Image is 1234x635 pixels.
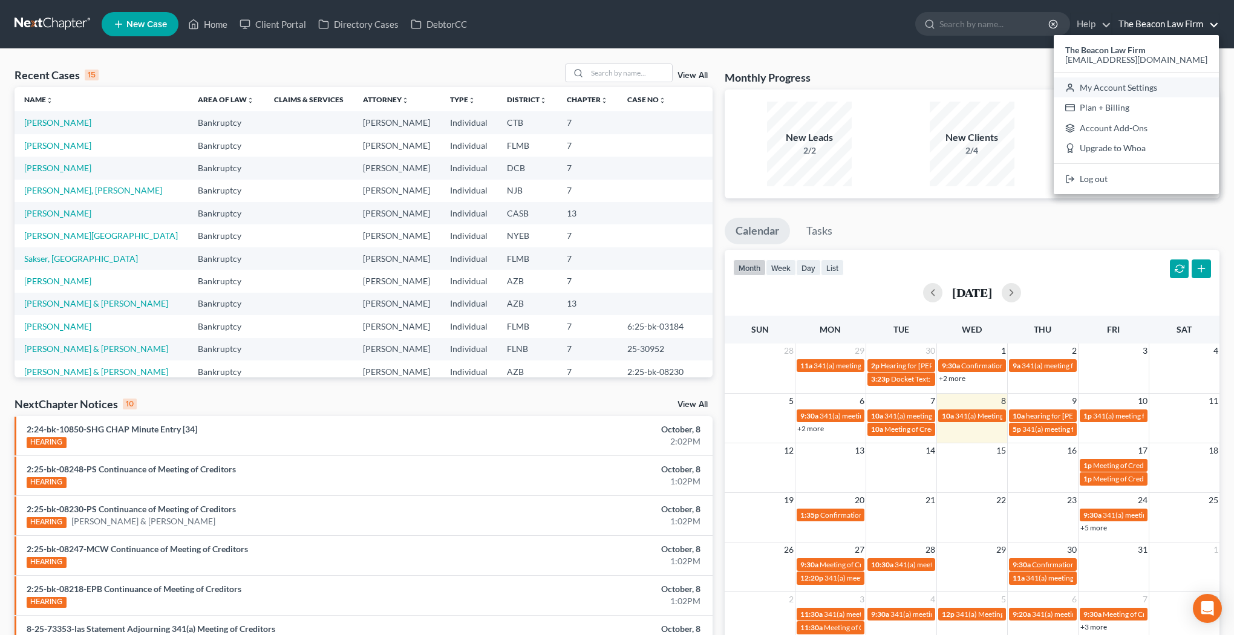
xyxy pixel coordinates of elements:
[353,134,440,157] td: [PERSON_NAME]
[1022,425,1139,434] span: 341(a) meeting for [PERSON_NAME]
[1066,493,1078,507] span: 23
[440,111,497,134] td: Individual
[1083,610,1102,619] span: 9:30a
[1071,592,1078,607] span: 6
[71,515,215,527] a: [PERSON_NAME] & [PERSON_NAME]
[1026,411,1119,420] span: hearing for [PERSON_NAME]
[24,117,91,128] a: [PERSON_NAME]
[27,477,67,488] div: HEARING
[587,64,672,82] input: Search by name...
[440,360,497,383] td: Individual
[440,202,497,224] td: Individual
[820,560,1018,569] span: Meeting of Creditors for [PERSON_NAME] & [PERSON_NAME]
[85,70,99,80] div: 15
[24,366,168,377] a: [PERSON_NAME] & [PERSON_NAME]
[677,400,708,409] a: View All
[405,13,473,35] a: DebtorCC
[1065,45,1146,55] strong: The Beacon Law Firm
[198,95,254,104] a: Area of Lawunfold_more
[1071,13,1111,35] a: Help
[27,424,197,434] a: 2:24-bk-10850-SHG CHAP Minute Entry [34]
[800,411,818,420] span: 9:30a
[440,180,497,202] td: Individual
[353,224,440,247] td: [PERSON_NAME]
[440,247,497,270] td: Individual
[353,157,440,179] td: [PERSON_NAME]
[618,315,713,337] td: 6:25-bk-03184
[942,610,955,619] span: 12p
[353,360,440,383] td: [PERSON_NAME]
[1013,361,1020,370] span: 9a
[497,202,557,224] td: CASB
[188,315,264,337] td: Bankruptcy
[1093,461,1227,470] span: Meeting of Creditors for [PERSON_NAME]
[800,610,823,619] span: 11:30a
[824,610,941,619] span: 341(a) meeting for [PERSON_NAME]
[188,270,264,292] td: Bankruptcy
[484,423,700,435] div: October, 8
[440,157,497,179] td: Individual
[557,360,618,383] td: 7
[1080,523,1107,532] a: +5 more
[618,338,713,360] td: 25-30952
[824,573,941,582] span: 341(a) meeting for [PERSON_NAME]
[924,493,936,507] span: 21
[15,397,137,411] div: NextChapter Notices
[497,338,557,360] td: FLNB
[820,324,841,334] span: Mon
[895,560,1011,569] span: 341(a) meeting for [PERSON_NAME]
[767,131,852,145] div: New Leads
[402,97,409,104] i: unfold_more
[188,111,264,134] td: Bankruptcy
[24,95,53,104] a: Nameunfold_more
[677,71,708,80] a: View All
[27,557,67,568] div: HEARING
[24,163,91,173] a: [PERSON_NAME]
[854,493,866,507] span: 20
[188,247,264,270] td: Bankruptcy
[27,517,67,528] div: HEARING
[751,324,769,334] span: Sun
[440,338,497,360] td: Individual
[182,13,233,35] a: Home
[795,218,843,244] a: Tasks
[788,394,795,408] span: 5
[450,95,475,104] a: Typeunfold_more
[557,180,618,202] td: 7
[659,97,666,104] i: unfold_more
[497,180,557,202] td: NJB
[24,321,91,331] a: [PERSON_NAME]
[891,374,1071,383] span: Docket Text: for [PERSON_NAME] and [PERSON_NAME]
[24,344,168,354] a: [PERSON_NAME] & [PERSON_NAME]
[353,315,440,337] td: [PERSON_NAME]
[1071,344,1078,358] span: 2
[1193,594,1222,623] div: Open Intercom Messenger
[725,70,811,85] h3: Monthly Progress
[27,504,236,514] a: 2:25-bk-08230-PS Continuance of Meeting of Creditors
[1054,169,1219,189] a: Log out
[854,344,866,358] span: 29
[46,97,53,104] i: unfold_more
[24,140,91,151] a: [PERSON_NAME]
[27,624,275,634] a: 8-25-73353-las Statement Adjourning 341(a) Meeting of Creditors
[854,542,866,557] span: 27
[871,411,883,420] span: 10a
[1022,361,1138,370] span: 341(a) meeting for [PERSON_NAME]
[800,623,823,632] span: 11:30a
[1083,510,1102,519] span: 9:30a
[557,270,618,292] td: 7
[783,542,795,557] span: 26
[1103,510,1219,519] span: 341(a) meeting for [PERSON_NAME]
[1034,324,1051,334] span: Thu
[824,623,958,632] span: Meeting of Creditors for [PERSON_NAME]
[188,224,264,247] td: Bankruptcy
[497,293,557,315] td: AZB
[123,399,137,409] div: 10
[1080,622,1107,631] a: +3 more
[557,157,618,179] td: 7
[601,97,608,104] i: unfold_more
[955,411,1072,420] span: 341(a) Meeting for [PERSON_NAME]
[1054,35,1219,194] div: The Beacon Law Firm
[733,259,766,276] button: month
[188,202,264,224] td: Bankruptcy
